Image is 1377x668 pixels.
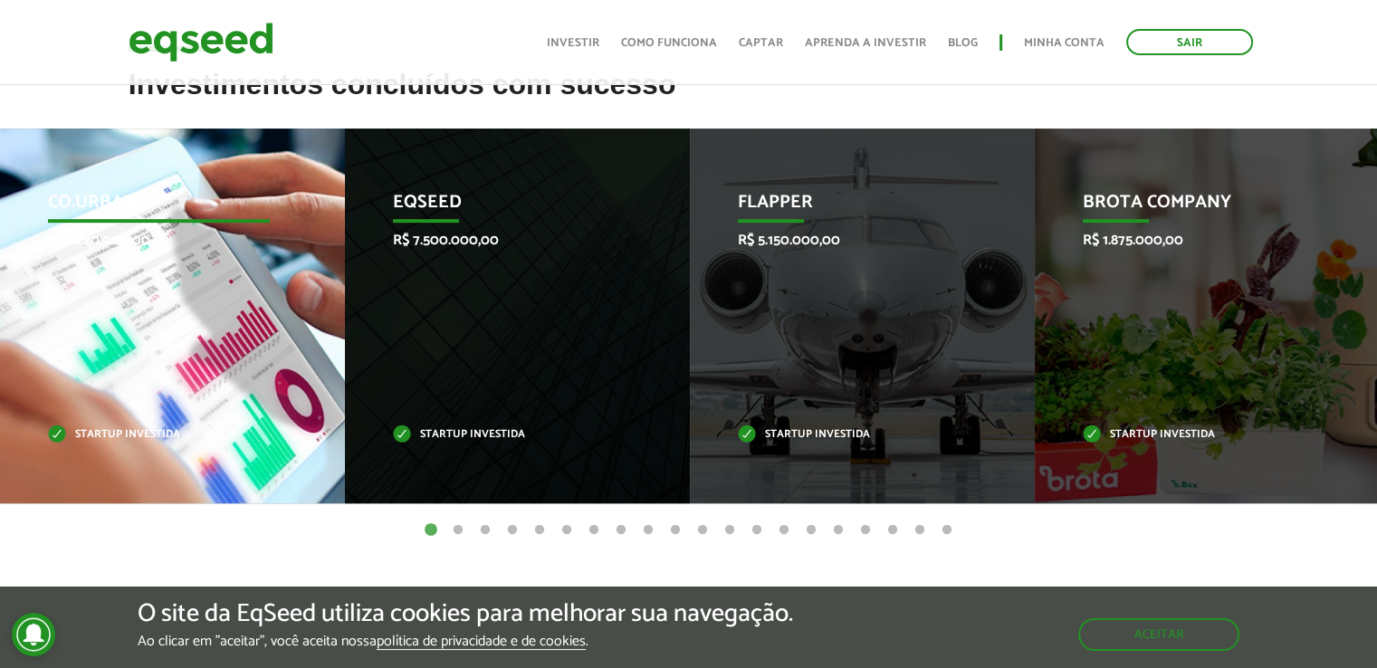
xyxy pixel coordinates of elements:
button: 2 of 20 [449,521,467,539]
button: 13 of 20 [748,521,766,539]
button: 17 of 20 [856,521,875,539]
p: R$ 5.150.000,00 [738,232,961,249]
p: EqSeed [393,192,616,223]
button: 7 of 20 [585,521,603,539]
a: Minha conta [1024,37,1104,49]
a: Como funciona [621,37,717,49]
img: EqSeed [129,18,273,66]
button: 12 of 20 [721,521,739,539]
p: Startup investida [393,430,616,440]
a: Sair [1126,29,1253,55]
a: política de privacidade e de cookies [377,635,586,650]
button: 4 of 20 [503,521,521,539]
button: 14 of 20 [775,521,793,539]
a: Aprenda a investir [805,37,926,49]
a: Captar [739,37,783,49]
button: 10 of 20 [666,521,684,539]
button: 8 of 20 [612,521,630,539]
p: Startup investida [738,430,961,440]
p: R$ 7.500.000,00 [393,232,616,249]
p: Flapper [738,192,961,223]
button: 6 of 20 [558,521,576,539]
a: Blog [948,37,978,49]
button: 18 of 20 [884,521,902,539]
button: 3 of 20 [476,521,494,539]
button: 15 of 20 [802,521,820,539]
p: Ao clicar em "aceitar", você aceita nossa . [138,633,793,650]
p: Startup investida [48,430,271,440]
button: 19 of 20 [911,521,929,539]
button: Aceitar [1078,618,1239,651]
p: R$ 1.220.000,00 [48,232,271,249]
button: 9 of 20 [639,521,657,539]
button: 20 of 20 [938,521,956,539]
button: 16 of 20 [829,521,847,539]
p: Startup investida [1083,430,1305,440]
p: Co.Urban [48,192,271,223]
a: Investir [547,37,599,49]
h2: Investimentos concluídos com sucesso [129,69,1249,128]
button: 11 of 20 [693,521,712,539]
h5: O site da EqSeed utiliza cookies para melhorar sua navegação. [138,600,793,628]
button: 5 of 20 [531,521,549,539]
p: Brota Company [1083,192,1305,223]
p: R$ 1.875.000,00 [1083,232,1305,249]
button: 1 of 20 [422,521,440,539]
